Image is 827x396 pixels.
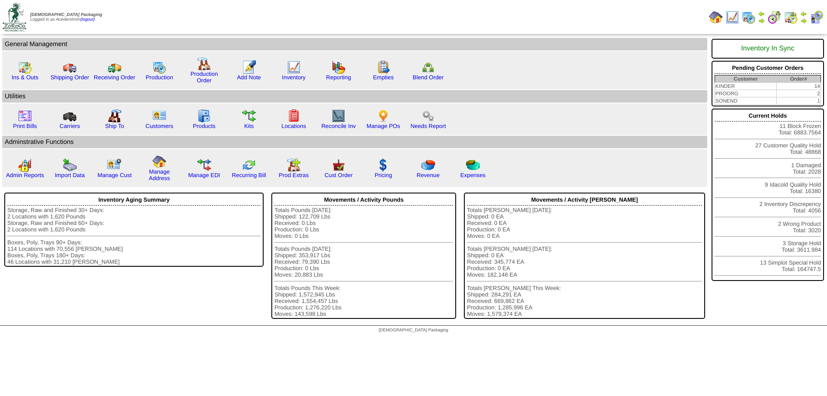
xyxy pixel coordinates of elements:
img: calendarinout.gif [784,10,798,24]
img: truck.gif [63,60,77,74]
a: Expenses [460,172,486,178]
div: Totals Pounds [DATE]: Shipped: 122,709 Lbs Received: 0 Lbs Production: 0 Lbs Moves: 0 Lbs Totals ... [274,207,453,317]
div: Inventory Aging Summary [7,194,261,206]
td: Adminstrative Functions [2,136,707,148]
span: [DEMOGRAPHIC_DATA] Packaging [30,12,102,17]
a: Pricing [375,172,392,178]
a: (logout) [80,17,95,22]
a: Needs Report [410,123,446,129]
a: Receiving Order [94,74,135,81]
td: SONEND [715,97,776,105]
a: Reporting [326,74,351,81]
span: Logged in as Acederstrom [30,12,102,22]
a: Carriers [59,123,80,129]
img: orders.gif [242,60,256,74]
img: arrowleft.gif [800,10,807,17]
a: Manage Cust [97,172,131,178]
img: graph.gif [332,60,345,74]
img: home.gif [709,10,723,24]
a: Customers [146,123,173,129]
img: cust_order.png [332,158,345,172]
img: line_graph2.gif [332,109,345,123]
img: import.gif [63,158,77,172]
a: Print Bills [13,123,37,129]
a: Import Data [55,172,85,178]
div: Totals [PERSON_NAME] [DATE]: Shipped: 0 EA Received: 0 EA Production: 0 EA Moves: 0 EA Totals [PE... [467,207,702,317]
td: KINDER [715,83,776,90]
img: truck3.gif [63,109,77,123]
img: managecust.png [107,158,123,172]
a: Empties [373,74,394,81]
img: prodextras.gif [287,158,301,172]
div: Current Holds [715,110,821,122]
td: Utilities [2,90,707,103]
a: Kits [244,123,254,129]
img: factory.gif [197,57,211,71]
img: line_graph.gif [287,60,301,74]
img: zoroco-logo-small.webp [3,3,26,31]
img: workflow.png [421,109,435,123]
a: Cust Order [324,172,352,178]
a: Reconcile Inv [321,123,356,129]
img: arrowright.gif [800,17,807,24]
th: Customer [715,75,776,83]
a: Recurring Bill [232,172,266,178]
img: customers.gif [152,109,166,123]
a: Manage EDI [188,172,220,178]
img: calendarprod.gif [742,10,755,24]
a: Prod Extras [279,172,309,178]
img: reconcile.gif [242,158,256,172]
div: 11 Block Frozen Total: 6883.7564 27 Customer Quality Hold Total: 48868 1 Damaged Total: 2028 9 Id... [712,109,824,281]
td: PROORG [715,90,776,97]
td: 2 [777,90,821,97]
img: arrowright.gif [758,17,765,24]
a: Blend Order [413,74,444,81]
img: locations.gif [287,109,301,123]
img: network.png [421,60,435,74]
a: Manage Address [149,168,170,181]
a: Manage POs [367,123,400,129]
div: Pending Customer Orders [715,62,821,74]
span: [DEMOGRAPHIC_DATA] Packaging [379,328,448,333]
img: home.gif [152,155,166,168]
div: Movements / Activity [PERSON_NAME] [467,194,702,206]
img: pie_chart.png [421,158,435,172]
a: Inventory [282,74,306,81]
img: factory2.gif [108,109,121,123]
a: Products [193,123,216,129]
img: pie_chart2.png [466,158,480,172]
a: Production [146,74,173,81]
img: calendarprod.gif [152,60,166,74]
img: truck2.gif [108,60,121,74]
div: Storage, Raw and Finished 30+ Days: 2 Locations with 1,620 Pounds Storage, Raw and Finished 60+ D... [7,207,261,265]
a: Add Note [237,74,261,81]
img: edi.gif [197,158,211,172]
img: calendarcustomer.gif [810,10,824,24]
td: 14 [777,83,821,90]
img: calendarinout.gif [18,60,32,74]
a: Locations [281,123,306,129]
img: invoice2.gif [18,109,32,123]
a: Shipping Order [50,74,89,81]
img: dollar.gif [376,158,390,172]
img: po.png [376,109,390,123]
a: Production Order [190,71,218,84]
a: Ins & Outs [12,74,38,81]
a: Revenue [417,172,439,178]
img: workflow.gif [242,109,256,123]
div: Movements / Activity Pounds [274,194,453,206]
a: Ship To [105,123,124,129]
th: Order# [777,75,821,83]
img: calendarblend.gif [768,10,781,24]
td: General Management [2,38,707,50]
img: workorder.gif [376,60,390,74]
img: graph2.png [18,158,32,172]
img: arrowleft.gif [758,10,765,17]
img: line_graph.gif [725,10,739,24]
a: Admin Reports [6,172,44,178]
td: 1 [777,97,821,105]
img: cabinet.gif [197,109,211,123]
div: Inventory In Sync [715,41,821,57]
